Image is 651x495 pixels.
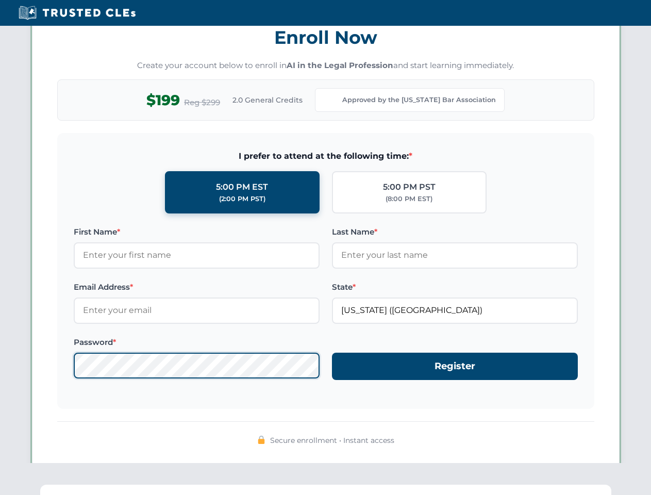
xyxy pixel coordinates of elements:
[146,89,180,112] span: $199
[342,95,496,105] span: Approved by the [US_STATE] Bar Association
[184,96,220,109] span: Reg $299
[332,242,578,268] input: Enter your last name
[386,194,432,204] div: (8:00 PM EST)
[74,298,320,323] input: Enter your email
[74,242,320,268] input: Enter your first name
[57,21,594,54] h3: Enroll Now
[287,60,393,70] strong: AI in the Legal Profession
[219,194,265,204] div: (2:00 PM PST)
[270,435,394,446] span: Secure enrollment • Instant access
[332,353,578,380] button: Register
[74,226,320,238] label: First Name
[324,93,338,107] img: Kentucky Bar
[332,298,578,323] input: Kentucky (KY)
[74,281,320,293] label: Email Address
[232,94,303,106] span: 2.0 General Credits
[57,60,594,72] p: Create your account below to enroll in and start learning immediately.
[332,281,578,293] label: State
[216,180,268,194] div: 5:00 PM EST
[383,180,436,194] div: 5:00 PM PST
[74,150,578,163] span: I prefer to attend at the following time:
[74,336,320,349] label: Password
[257,436,265,444] img: 🔒
[15,5,139,21] img: Trusted CLEs
[332,226,578,238] label: Last Name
